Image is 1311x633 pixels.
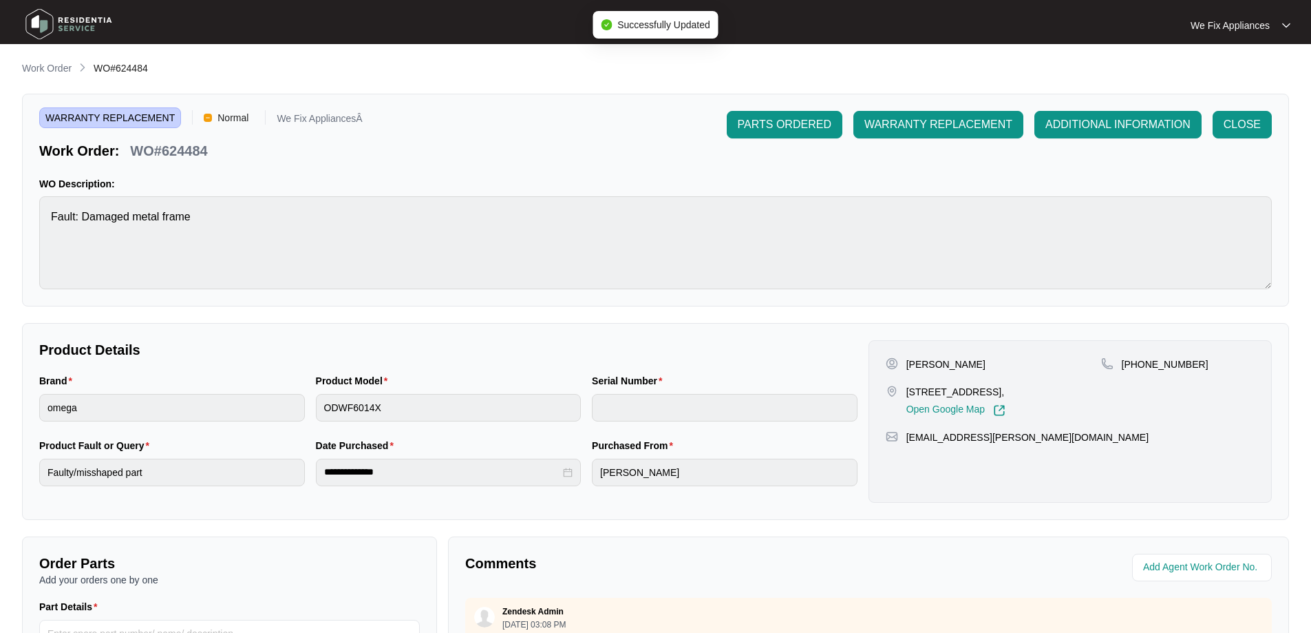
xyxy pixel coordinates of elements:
[727,111,842,138] button: PARTS ORDERED
[39,600,103,614] label: Part Details
[474,607,495,627] img: user.svg
[22,61,72,75] p: Work Order
[39,196,1272,289] textarea: Fault: Damaged metal frame
[886,430,898,443] img: map-pin
[39,141,119,160] p: Work Order:
[886,385,898,397] img: map-pin
[39,177,1272,191] p: WO Description:
[39,107,181,128] span: WARRANTY REPLACEMENT
[592,439,679,453] label: Purchased From
[601,19,612,30] span: check-circle
[1034,111,1202,138] button: ADDITIONAL INFORMATION
[906,430,1149,444] p: [EMAIL_ADDRESS][PERSON_NAME][DOMAIN_NAME]
[19,61,74,76] a: Work Order
[39,554,420,573] p: Order Parts
[39,573,420,587] p: Add your orders one by one
[212,107,254,128] span: Normal
[906,385,1005,399] p: [STREET_ADDRESS],
[316,439,399,453] label: Date Purchased
[21,3,117,45] img: residentia service logo
[465,554,859,573] p: Comments
[1224,116,1261,133] span: CLOSE
[592,394,857,422] input: Serial Number
[886,357,898,370] img: user-pin
[204,114,212,122] img: Vercel Logo
[1191,19,1270,32] p: We Fix Appliances
[94,63,148,74] span: WO#624484
[324,465,561,479] input: Date Purchased
[592,374,668,388] label: Serial Number
[617,19,710,30] span: Successfully Updated
[1213,111,1272,138] button: CLOSE
[502,621,566,629] p: [DATE] 03:08 PM
[906,357,985,371] p: [PERSON_NAME]
[39,439,155,453] label: Product Fault or Query
[1122,357,1208,371] p: [PHONE_NUMBER]
[853,111,1023,138] button: WARRANTY REPLACEMENT
[39,374,78,388] label: Brand
[277,114,362,128] p: We Fix AppliancesÂ
[1143,559,1264,576] input: Add Agent Work Order No.
[906,404,1005,417] a: Open Google Map
[502,606,564,617] p: Zendesk Admin
[39,459,305,486] input: Product Fault or Query
[993,404,1005,417] img: Link-External
[316,394,582,422] input: Product Model
[39,340,857,360] p: Product Details
[864,116,1012,133] span: WARRANTY REPLACEMENT
[39,394,305,422] input: Brand
[1045,116,1191,133] span: ADDITIONAL INFORMATION
[592,459,857,486] input: Purchased From
[1282,22,1290,29] img: dropdown arrow
[130,141,207,160] p: WO#624484
[77,62,88,73] img: chevron-right
[738,116,831,133] span: PARTS ORDERED
[316,374,394,388] label: Product Model
[1101,357,1113,370] img: map-pin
